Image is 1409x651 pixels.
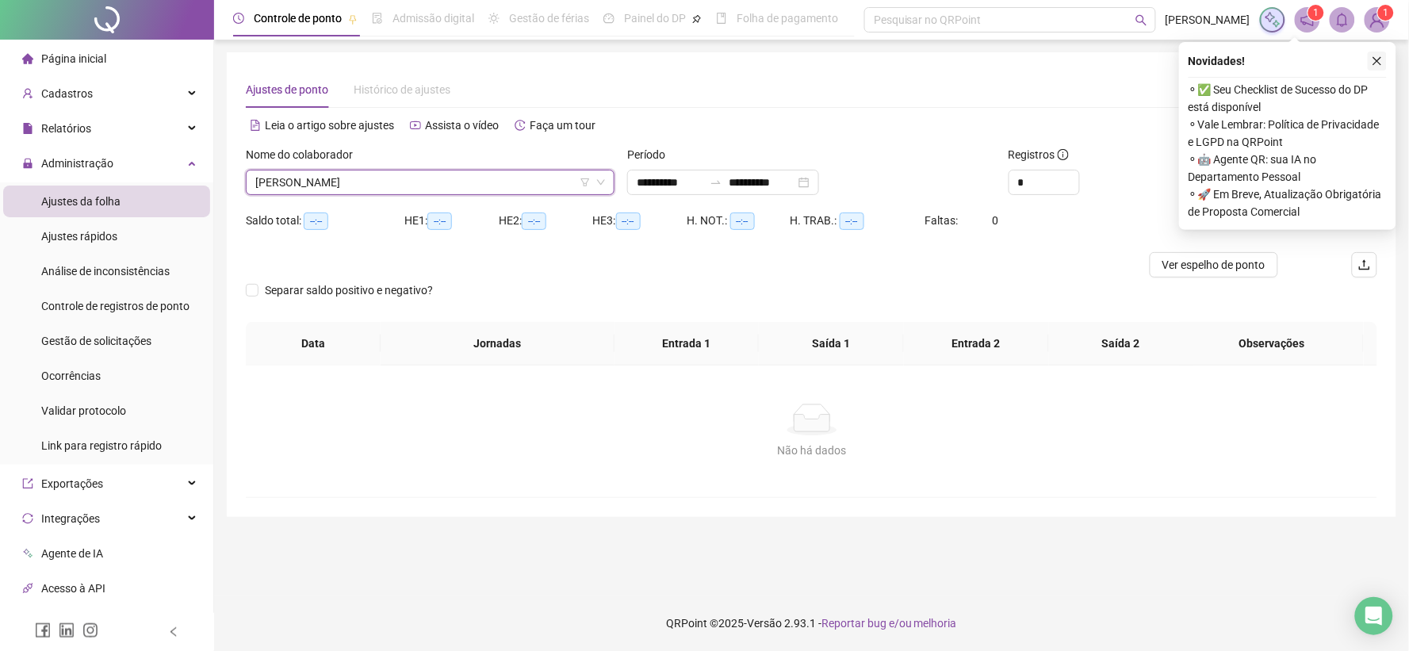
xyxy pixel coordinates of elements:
span: --:-- [427,213,452,230]
span: Acesso à API [41,582,105,595]
span: notification [1300,13,1315,27]
span: instagram [82,622,98,638]
span: Gestão de férias [509,12,589,25]
span: Novidades ! [1189,52,1246,70]
span: close [1372,56,1383,67]
span: Admissão digital [392,12,474,25]
span: Histórico de ajustes [354,83,450,96]
span: JAQUELINE SILVA DE ANDRADE BARBOSA [255,170,605,194]
span: --:-- [730,213,755,230]
span: Ver espelho de ponto [1162,256,1265,274]
span: Validar protocolo [41,404,126,417]
span: Ajustes da folha [41,195,121,208]
span: home [22,53,33,64]
div: H. NOT.: [687,212,791,230]
span: api [22,583,33,594]
span: Reportar bug e/ou melhoria [821,617,957,630]
span: pushpin [348,14,358,24]
span: Exportações [41,477,103,490]
span: --:-- [522,213,546,230]
span: Controle de registros de ponto [41,300,190,312]
span: down [596,178,606,187]
span: Link para registro rápido [41,439,162,452]
span: history [515,120,526,131]
span: Versão [747,617,782,630]
span: swap-right [710,176,722,189]
div: H. TRAB.: [791,212,925,230]
span: 0 [993,214,999,227]
label: Nome do colaborador [246,146,363,163]
span: to [710,176,722,189]
span: Folha de pagamento [737,12,838,25]
span: pushpin [692,14,702,24]
span: ⚬ Vale Lembrar: Política de Privacidade e LGPD na QRPoint [1189,116,1387,151]
span: Separar saldo positivo e negativo? [258,281,439,299]
label: Período [627,146,676,163]
span: Página inicial [41,52,106,65]
span: Ajustes rápidos [41,230,117,243]
span: Registros [1009,146,1069,163]
span: ⚬ ✅ Seu Checklist de Sucesso do DP está disponível [1189,81,1387,116]
div: HE 3: [593,212,687,230]
span: Controle de ponto [254,12,342,25]
span: upload [1358,258,1371,271]
span: lock [22,158,33,169]
span: --:-- [616,213,641,230]
span: Faltas: [925,214,961,227]
span: Administração [41,157,113,170]
th: Entrada 2 [904,322,1049,366]
span: sync [22,513,33,524]
div: Não há dados [265,442,1359,459]
footer: QRPoint © 2025 - 2.93.1 - [214,595,1409,651]
span: --:-- [840,213,864,230]
span: clock-circle [233,13,244,24]
span: Painel do DP [624,12,686,25]
span: 1 [1314,7,1319,18]
span: Relatórios [41,122,91,135]
th: Saída 1 [759,322,904,366]
span: Ajustes de ponto [246,83,328,96]
th: Saída 2 [1049,322,1194,366]
span: left [168,626,179,638]
span: export [22,478,33,489]
sup: 1 [1308,5,1324,21]
th: Jornadas [381,322,614,366]
span: search [1135,14,1147,26]
span: youtube [410,120,421,131]
span: --:-- [304,213,328,230]
div: Open Intercom Messenger [1355,597,1393,635]
span: Observações [1193,335,1351,352]
span: Leia o artigo sobre ajustes [265,119,394,132]
span: Integrações [41,512,100,525]
div: HE 1: [404,212,499,230]
img: sparkle-icon.fc2bf0ac1784a2077858766a79e2daf3.svg [1264,11,1281,29]
span: book [716,13,727,24]
th: Entrada 1 [615,322,760,366]
span: facebook [35,622,51,638]
span: Gestão de solicitações [41,335,151,347]
span: file-text [250,120,261,131]
button: Ver espelho de ponto [1150,252,1278,278]
span: ⚬ 🤖 Agente QR: sua IA no Departamento Pessoal [1189,151,1387,186]
sup: Atualize o seu contato no menu Meus Dados [1378,5,1394,21]
span: Agente de IA [41,547,103,560]
span: ⚬ 🚀 Em Breve, Atualização Obrigatória de Proposta Comercial [1189,186,1387,220]
span: dashboard [603,13,615,24]
span: Análise de inconsistências [41,265,170,278]
span: file [22,123,33,134]
span: Assista o vídeo [425,119,499,132]
img: 65304 [1365,8,1389,32]
span: [PERSON_NAME] [1166,11,1250,29]
span: file-done [372,13,383,24]
span: 1 [1384,7,1389,18]
th: Data [246,322,381,366]
span: info-circle [1058,149,1069,160]
span: Faça um tour [530,119,595,132]
th: Observações [1180,322,1364,366]
span: bell [1335,13,1350,27]
span: Ocorrências [41,370,101,382]
div: Saldo total: [246,212,404,230]
span: sun [488,13,500,24]
div: HE 2: [499,212,593,230]
span: filter [580,178,590,187]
